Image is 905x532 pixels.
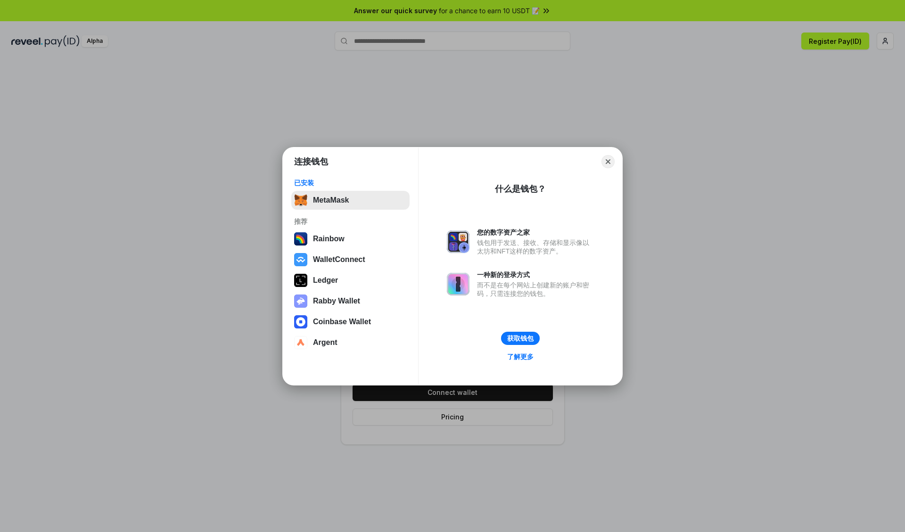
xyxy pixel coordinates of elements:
[477,281,594,298] div: 而不是在每个网站上创建新的账户和密码，只需连接您的钱包。
[313,196,349,205] div: MetaMask
[313,297,360,305] div: Rabby Wallet
[502,351,539,363] a: 了解更多
[291,250,410,269] button: WalletConnect
[447,273,469,295] img: svg+xml,%3Csvg%20xmlns%3D%22http%3A%2F%2Fwww.w3.org%2F2000%2Fsvg%22%20fill%3D%22none%22%20viewBox...
[291,312,410,331] button: Coinbase Wallet
[477,228,594,237] div: 您的数字资产之家
[294,315,307,328] img: svg+xml,%3Csvg%20width%3D%2228%22%20height%3D%2228%22%20viewBox%3D%220%200%2028%2028%22%20fill%3D...
[294,194,307,207] img: svg+xml,%3Csvg%20fill%3D%22none%22%20height%3D%2233%22%20viewBox%3D%220%200%2035%2033%22%20width%...
[507,352,534,361] div: 了解更多
[294,274,307,287] img: svg+xml,%3Csvg%20xmlns%3D%22http%3A%2F%2Fwww.w3.org%2F2000%2Fsvg%22%20width%3D%2228%22%20height%3...
[313,235,345,243] div: Rainbow
[501,332,540,345] button: 获取钱包
[294,232,307,246] img: svg+xml,%3Csvg%20width%3D%22120%22%20height%3D%22120%22%20viewBox%3D%220%200%20120%20120%22%20fil...
[294,217,407,226] div: 推荐
[291,333,410,352] button: Argent
[507,334,534,343] div: 获取钱包
[601,155,615,168] button: Close
[291,292,410,311] button: Rabby Wallet
[477,238,594,255] div: 钱包用于发送、接收、存储和显示像以太坊和NFT这样的数字资产。
[294,253,307,266] img: svg+xml,%3Csvg%20width%3D%2228%22%20height%3D%2228%22%20viewBox%3D%220%200%2028%2028%22%20fill%3D...
[477,270,594,279] div: 一种新的登录方式
[291,191,410,210] button: MetaMask
[291,229,410,248] button: Rainbow
[294,336,307,349] img: svg+xml,%3Csvg%20width%3D%2228%22%20height%3D%2228%22%20viewBox%3D%220%200%2028%2028%22%20fill%3D...
[291,271,410,290] button: Ledger
[313,318,371,326] div: Coinbase Wallet
[313,338,337,347] div: Argent
[313,276,338,285] div: Ledger
[294,156,328,167] h1: 连接钱包
[495,183,546,195] div: 什么是钱包？
[294,295,307,308] img: svg+xml,%3Csvg%20xmlns%3D%22http%3A%2F%2Fwww.w3.org%2F2000%2Fsvg%22%20fill%3D%22none%22%20viewBox...
[447,230,469,253] img: svg+xml,%3Csvg%20xmlns%3D%22http%3A%2F%2Fwww.w3.org%2F2000%2Fsvg%22%20fill%3D%22none%22%20viewBox...
[294,179,407,187] div: 已安装
[313,255,365,264] div: WalletConnect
